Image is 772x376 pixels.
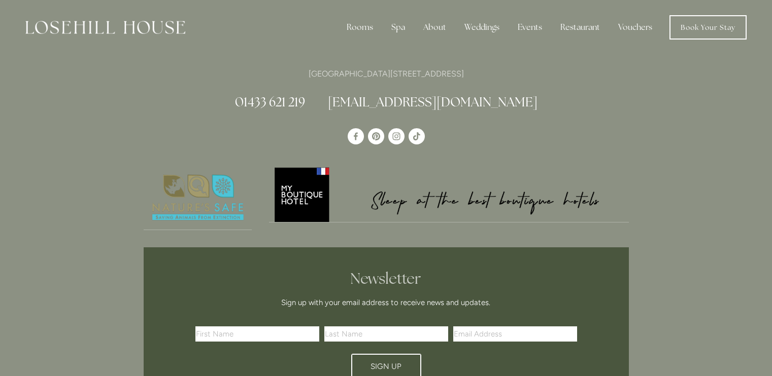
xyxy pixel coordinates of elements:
[371,362,401,371] span: Sign Up
[388,128,405,144] a: Instagram
[199,270,574,288] h2: Newsletter
[610,17,660,37] a: Vouchers
[415,17,454,37] div: About
[669,15,747,40] a: Book Your Stay
[456,17,508,37] div: Weddings
[453,326,577,342] input: Email Address
[199,296,574,309] p: Sign up with your email address to receive news and updates.
[235,94,305,110] a: 01433 621 219
[328,94,538,110] a: [EMAIL_ADDRESS][DOMAIN_NAME]
[552,17,608,37] div: Restaurant
[269,166,629,222] a: My Boutique Hotel - Logo
[195,326,319,342] input: First Name
[339,17,381,37] div: Rooms
[510,17,550,37] div: Events
[324,326,448,342] input: Last Name
[144,166,252,230] img: Nature's Safe - Logo
[383,17,413,37] div: Spa
[269,166,629,222] img: My Boutique Hotel - Logo
[409,128,425,144] a: TikTok
[368,128,384,144] a: Pinterest
[25,21,185,34] img: Losehill House
[144,67,629,81] p: [GEOGRAPHIC_DATA][STREET_ADDRESS]
[348,128,364,144] a: Losehill House Hotel & Spa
